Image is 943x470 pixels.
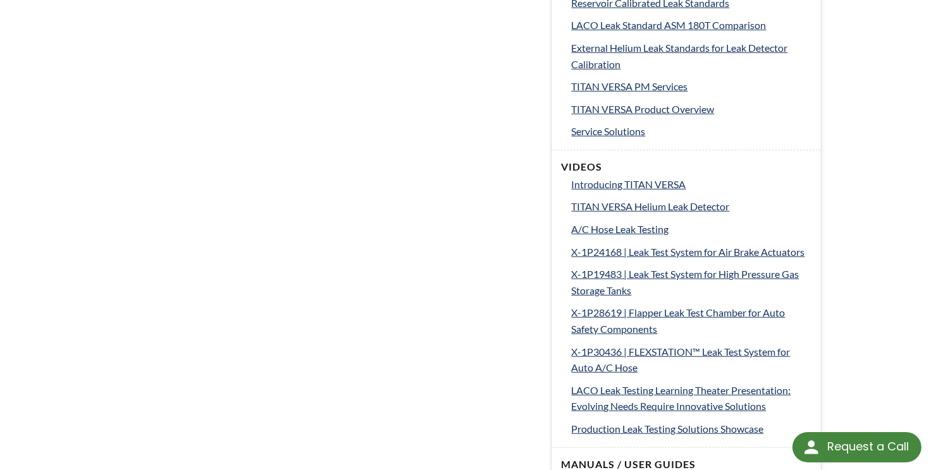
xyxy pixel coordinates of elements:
[572,344,811,376] a: X-1P30436 | FLEXSTATION™ Leak Test System for Auto A/C Hose
[572,42,788,70] span: External Helium Leak Standards for Leak Detector Calibration
[572,223,669,235] span: A/C Hose Leak Testing
[572,40,811,72] a: External Helium Leak Standards for Leak Detector Calibration
[572,19,767,31] span: LACO Leak Standard ASM 180T Comparison
[572,384,791,413] span: LACO Leak Testing Learning Theater Presentation: Evolving Needs Require Innovative Solutions
[572,200,730,212] span: TITAN VERSA Helium Leak Detector
[572,221,811,238] a: A/C Hose Leak Testing
[562,160,811,174] h4: Videos
[792,432,921,462] div: Request a Call
[572,198,811,215] a: TITAN VERSA Helium Leak Detector
[572,304,811,337] a: X-1P28619 | Flapper Leak Test Chamber for Auto Safety Components
[572,346,791,374] span: X-1P30436 | FLEXSTATION™ Leak Test System for Auto A/C Hose
[572,176,811,193] a: Introducing TITAN VERSA
[572,382,811,414] a: LACO Leak Testing Learning Theater Presentation: Evolving Needs Require Innovative Solutions
[572,421,811,437] a: Production Leak Testing Solutions Showcase
[572,17,811,33] a: LACO Leak Standard ASM 180T Comparison
[572,266,811,298] a: X-1P19483 | Leak Test System for High Pressure Gas Storage Tanks
[572,244,811,260] a: X-1P24168 | Leak Test System for Air Brake Actuators
[572,123,811,140] a: Service Solutions
[572,125,646,137] span: Service Solutions
[801,437,822,457] img: round button
[572,423,764,435] span: Production Leak Testing Solutions Showcase
[572,246,805,258] span: X-1P24168 | Leak Test System for Air Brake Actuators
[572,80,688,92] span: TITAN VERSA PM Services
[572,101,811,117] a: TITAN VERSA Product Overview
[572,268,799,296] span: X-1P19483 | Leak Test System for High Pressure Gas Storage Tanks
[572,78,811,95] a: TITAN VERSA PM Services
[827,432,909,461] div: Request a Call
[572,306,786,335] span: X-1P28619 | Flapper Leak Test Chamber for Auto Safety Components
[572,178,686,190] span: Introducing TITAN VERSA
[572,103,715,115] span: TITAN VERSA Product Overview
